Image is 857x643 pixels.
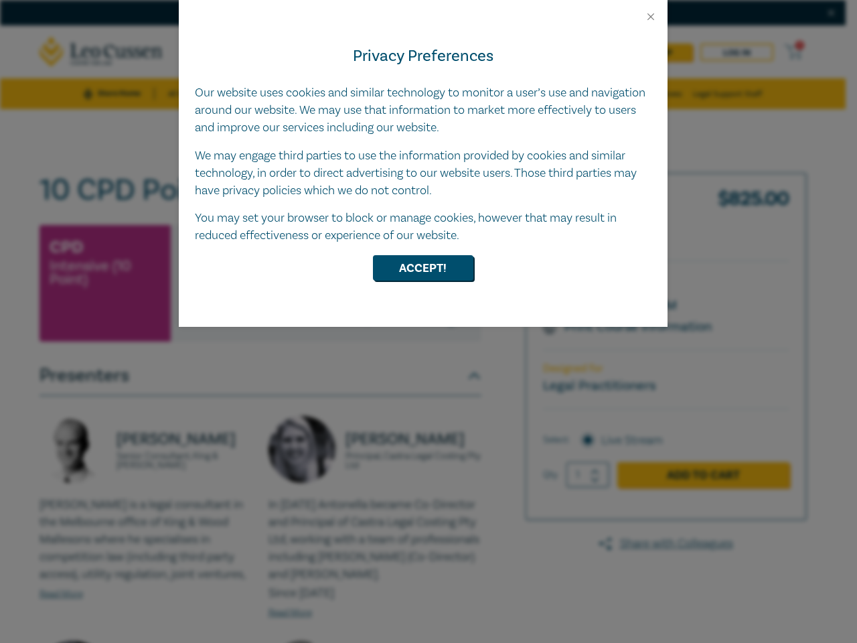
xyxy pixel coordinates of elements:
p: Our website uses cookies and similar technology to monitor a user’s use and navigation around our... [195,84,651,137]
h4: Privacy Preferences [195,44,651,68]
p: We may engage third parties to use the information provided by cookies and similar technology, in... [195,147,651,200]
button: Close [645,11,657,23]
p: You may set your browser to block or manage cookies, however that may result in reduced effective... [195,210,651,244]
button: Accept! [373,255,473,281]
